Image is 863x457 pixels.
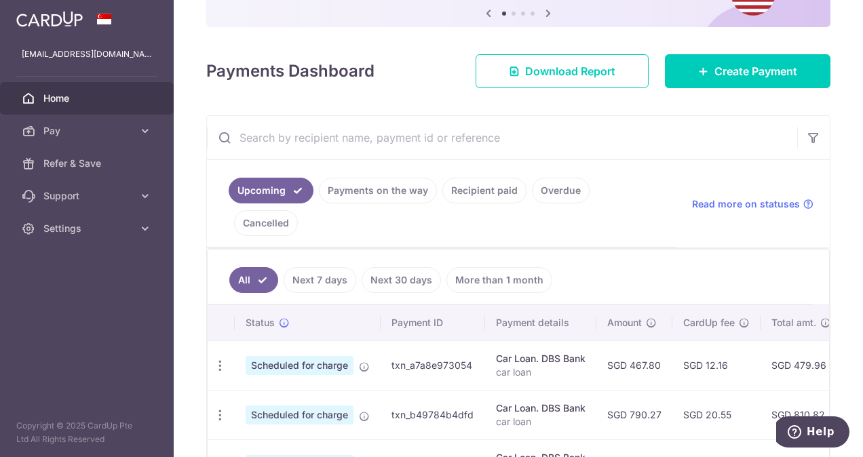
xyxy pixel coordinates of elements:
iframe: Opens a widget where you can find more information [776,416,849,450]
td: SGD 12.16 [672,340,761,390]
span: Amount [607,316,642,330]
span: Settings [43,222,133,235]
a: Next 30 days [362,267,441,293]
span: Status [246,316,275,330]
div: Car Loan. DBS Bank [496,401,586,415]
span: CardUp fee [683,316,735,330]
p: car loan [496,365,586,379]
span: Total amt. [771,316,816,330]
h4: Payments Dashboard [206,59,375,83]
span: Scheduled for charge [246,405,353,424]
td: SGD 790.27 [596,390,672,439]
p: [EMAIL_ADDRESS][DOMAIN_NAME] [22,47,152,61]
span: Create Payment [714,63,797,79]
td: SGD 479.96 [761,340,842,390]
td: SGD 467.80 [596,340,672,390]
div: Car Loan. DBS Bank [496,352,586,365]
a: Create Payment [665,54,830,88]
span: Scheduled for charge [246,356,353,375]
a: Download Report [476,54,649,88]
a: Overdue [532,178,590,203]
td: txn_b49784b4dfd [381,390,485,439]
th: Payment details [485,305,596,340]
input: Search by recipient name, payment id or reference [207,116,797,159]
span: Home [43,92,133,105]
span: Read more on statuses [692,197,800,211]
a: Next 7 days [284,267,356,293]
span: Refer & Save [43,157,133,170]
a: All [229,267,278,293]
span: Download Report [525,63,615,79]
a: Cancelled [234,210,298,236]
th: Payment ID [381,305,485,340]
a: Upcoming [229,178,313,203]
a: More than 1 month [446,267,552,293]
span: Support [43,189,133,203]
td: txn_a7a8e973054 [381,340,485,390]
p: car loan [496,415,586,429]
img: CardUp [16,11,83,27]
a: Payments on the way [319,178,437,203]
td: SGD 810.82 [761,390,842,439]
td: SGD 20.55 [672,390,761,439]
a: Read more on statuses [692,197,813,211]
a: Recipient paid [442,178,526,203]
span: Pay [43,124,133,138]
